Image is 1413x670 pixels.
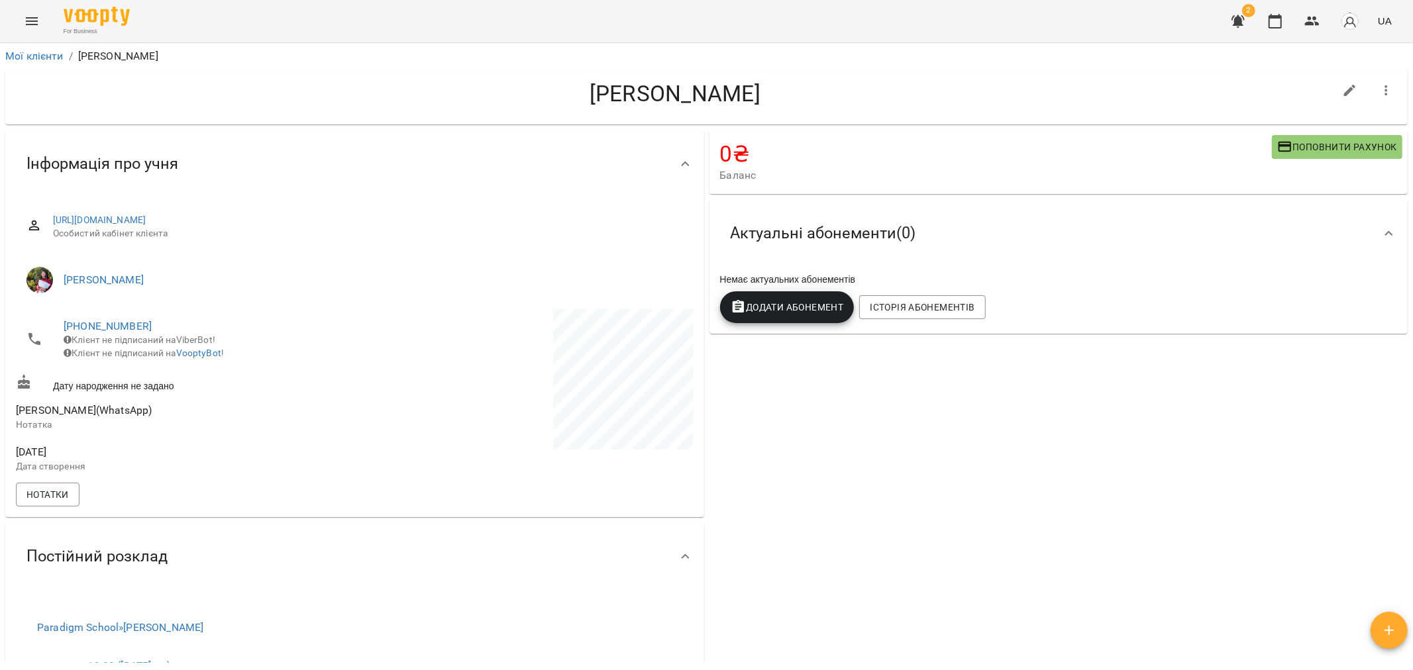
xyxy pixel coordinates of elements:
[13,371,354,396] div: Дату народження не задано
[64,27,130,36] span: For Business
[16,483,79,506] button: Нотатки
[1242,4,1255,17] span: 2
[1378,14,1392,28] span: UA
[717,270,1400,289] div: Немає актуальних абонементів
[64,334,215,345] span: Клієнт не підписаний на ViberBot!
[26,546,168,567] span: Постійний розклад
[5,522,704,591] div: Постійний розклад
[1373,9,1397,33] button: UA
[5,130,704,198] div: Інформація про учня
[64,7,130,26] img: Voopty Logo
[5,50,64,62] a: Мої клієнти
[16,5,48,37] button: Menu
[64,320,152,332] a: [PHONE_NUMBER]
[16,460,352,473] p: Дата створення
[731,223,916,244] span: Актуальні абонементи ( 0 )
[720,167,1272,183] span: Баланс
[16,80,1334,107] h4: [PERSON_NAME]
[176,348,221,358] a: VooptyBot
[720,291,855,323] button: Додати Абонемент
[1341,12,1359,30] img: avatar_s.png
[16,404,152,416] span: [PERSON_NAME](WhatsApp)
[53,215,146,225] a: [URL][DOMAIN_NAME]
[69,48,73,64] li: /
[16,418,352,432] p: Нотатка
[37,621,203,634] a: Paradigm School»[PERSON_NAME]
[859,295,985,319] button: Історія абонементів
[1272,135,1402,159] button: Поповнити рахунок
[731,299,844,315] span: Додати Абонемент
[78,48,158,64] p: [PERSON_NAME]
[16,444,352,460] span: [DATE]
[1277,139,1397,155] span: Поповнити рахунок
[709,199,1408,267] div: Актуальні абонементи(0)
[26,487,69,502] span: Нотатки
[870,299,974,315] span: Історія абонементів
[720,140,1272,167] h4: 0 ₴
[26,267,53,293] img: Скрипник Діана Геннадіївна
[64,273,144,286] a: [PERSON_NAME]
[64,348,224,358] span: Клієнт не підписаний на !
[53,227,683,240] span: Особистий кабінет клієнта
[26,154,178,174] span: Інформація про учня
[5,48,1408,64] nav: breadcrumb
